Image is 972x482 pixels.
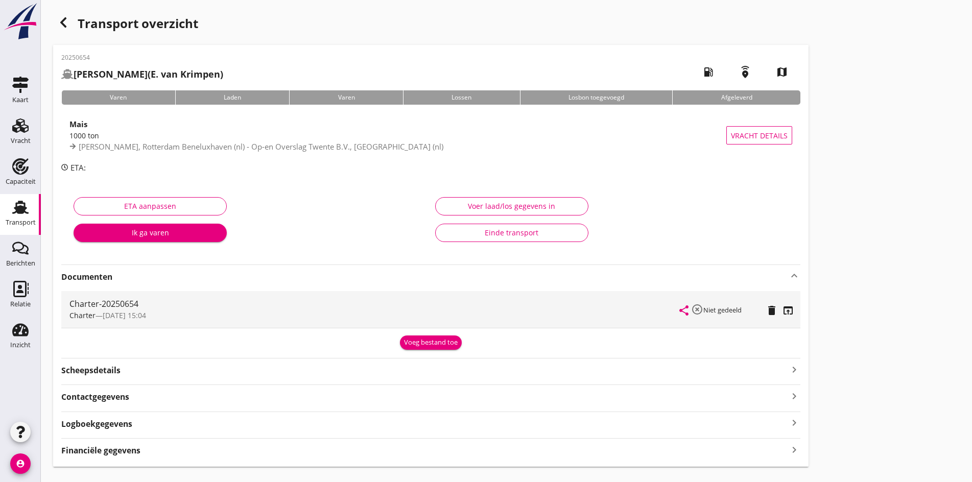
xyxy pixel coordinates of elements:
[61,113,800,158] a: Mais1000 ton[PERSON_NAME], Rotterdam Beneluxhaven (nl) - Op-en Overslag Twente B.V., [GEOGRAPHIC_...
[2,3,39,40] img: logo-small.a267ee39.svg
[788,416,800,430] i: keyboard_arrow_right
[788,363,800,376] i: keyboard_arrow_right
[61,418,132,430] strong: Logboekgegevens
[444,201,580,211] div: Voer laad/los gegevens in
[61,365,121,376] strong: Scheepsdetails
[74,197,227,215] button: ETA aanpassen
[289,90,403,105] div: Varen
[782,304,794,317] i: open_in_browser
[768,58,796,86] i: map
[61,271,788,283] strong: Documenten
[6,178,36,185] div: Capaciteit
[404,338,458,348] div: Voeg bestand toe
[70,162,86,173] span: ETA:
[435,224,588,242] button: Einde transport
[691,303,703,316] i: highlight_off
[82,201,218,211] div: ETA aanpassen
[74,224,227,242] button: Ik ga varen
[10,342,31,348] div: Inzicht
[678,304,690,317] i: share
[69,119,87,129] strong: Mais
[175,90,290,105] div: Laden
[726,126,792,144] button: Vracht details
[731,130,788,141] span: Vracht details
[61,67,223,81] h2: (E. van Krimpen)
[694,58,723,86] i: local_gas_station
[703,305,742,315] small: Niet gedeeld
[69,298,680,310] div: Charter-20250654
[400,335,462,350] button: Voeg bestand toe
[788,389,800,403] i: keyboard_arrow_right
[69,310,680,321] div: —
[79,141,443,152] span: [PERSON_NAME], Rotterdam Beneluxhaven (nl) - Op-en Overslag Twente B.V., [GEOGRAPHIC_DATA] (nl)
[103,310,146,320] span: [DATE] 15:04
[11,137,31,144] div: Vracht
[788,443,800,456] i: keyboard_arrow_right
[10,453,31,474] i: account_circle
[61,445,140,456] strong: Financiële gegevens
[403,90,520,105] div: Lossen
[672,90,800,105] div: Afgeleverd
[520,90,673,105] div: Losbon toegevoegd
[53,12,809,37] div: Transport overzicht
[61,391,129,403] strong: Contactgegevens
[766,304,778,317] i: delete
[444,227,580,238] div: Einde transport
[12,97,29,103] div: Kaart
[74,68,148,80] strong: [PERSON_NAME]
[82,227,219,238] div: Ik ga varen
[6,219,36,226] div: Transport
[69,310,96,320] span: Charter
[61,90,175,105] div: Varen
[61,53,223,62] p: 20250654
[788,270,800,282] i: keyboard_arrow_up
[69,130,726,141] div: 1000 ton
[6,260,35,267] div: Berichten
[10,301,31,307] div: Relatie
[435,197,588,215] button: Voer laad/los gegevens in
[731,58,760,86] i: emergency_share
